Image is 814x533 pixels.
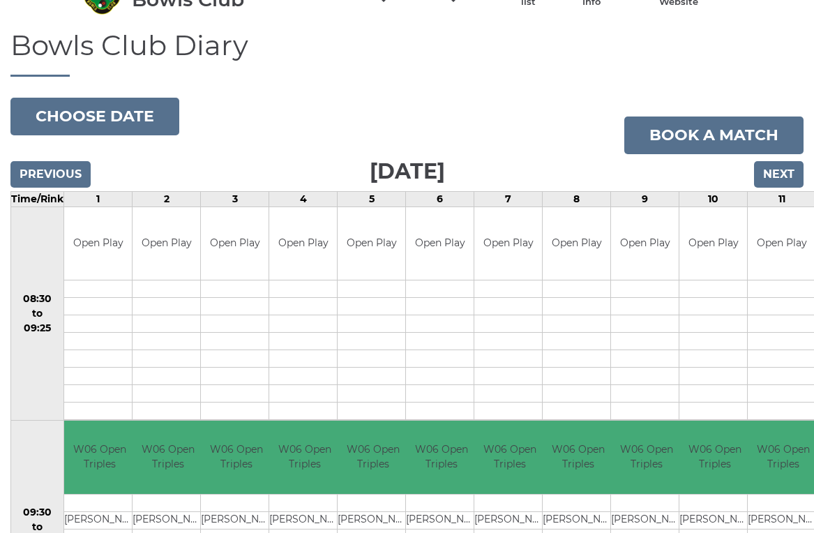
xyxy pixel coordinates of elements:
[624,117,804,154] a: Book a match
[406,191,474,207] td: 6
[611,511,681,529] td: [PERSON_NAME]
[11,191,64,207] td: Time/Rink
[338,421,408,494] td: W06 Open Triples
[543,207,610,280] td: Open Play
[406,511,476,529] td: [PERSON_NAME]
[64,191,133,207] td: 1
[64,511,135,529] td: [PERSON_NAME]
[338,207,405,280] td: Open Play
[10,98,179,135] button: Choose date
[679,421,750,494] td: W06 Open Triples
[269,191,338,207] td: 4
[338,511,408,529] td: [PERSON_NAME]
[133,207,200,280] td: Open Play
[269,421,340,494] td: W06 Open Triples
[543,421,613,494] td: W06 Open Triples
[269,207,337,280] td: Open Play
[201,207,269,280] td: Open Play
[10,30,804,77] h1: Bowls Club Diary
[474,191,543,207] td: 7
[64,421,135,494] td: W06 Open Triples
[406,207,474,280] td: Open Play
[611,207,679,280] td: Open Play
[406,421,476,494] td: W06 Open Triples
[11,207,64,421] td: 08:30 to 09:25
[133,191,201,207] td: 2
[611,191,679,207] td: 9
[201,511,271,529] td: [PERSON_NAME]
[474,421,545,494] td: W06 Open Triples
[10,161,91,188] input: Previous
[543,191,611,207] td: 8
[474,207,542,280] td: Open Play
[269,511,340,529] td: [PERSON_NAME]
[338,191,406,207] td: 5
[64,207,132,280] td: Open Play
[133,421,203,494] td: W06 Open Triples
[133,511,203,529] td: [PERSON_NAME]
[679,207,747,280] td: Open Play
[679,191,748,207] td: 10
[474,511,545,529] td: [PERSON_NAME]
[754,161,804,188] input: Next
[679,511,750,529] td: [PERSON_NAME]
[543,511,613,529] td: [PERSON_NAME]
[201,421,271,494] td: W06 Open Triples
[611,421,681,494] td: W06 Open Triples
[201,191,269,207] td: 3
